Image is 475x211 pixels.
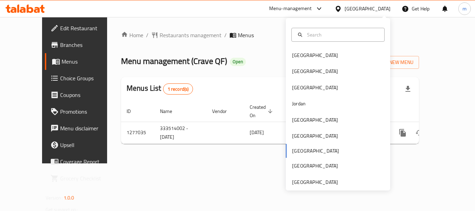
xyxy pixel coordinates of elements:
span: Promotions [60,107,116,116]
span: Branches [60,41,116,49]
span: Menu disclaimer [60,124,116,132]
a: Branches [45,36,121,53]
a: Coupons [45,87,121,103]
div: [GEOGRAPHIC_DATA] [292,67,338,75]
span: Restaurants management [160,31,222,39]
button: Add New Menu [365,56,419,69]
div: [GEOGRAPHIC_DATA] [292,178,338,186]
span: 1 record(s) [163,86,193,92]
div: [GEOGRAPHIC_DATA] [292,84,338,91]
nav: breadcrumb [121,31,419,39]
span: Name [160,107,181,115]
span: Menu management ( Crave QF ) [121,53,227,69]
div: Open [230,58,246,66]
button: Change Status [411,124,428,141]
span: Add New Menu [371,58,413,67]
a: Coverage Report [45,153,121,170]
div: [GEOGRAPHIC_DATA] [292,162,338,170]
div: Menu-management [269,5,312,13]
div: [GEOGRAPHIC_DATA] [292,132,338,140]
span: Menus [238,31,254,39]
td: 333514002 - [DATE] [154,122,207,144]
span: [DATE] [250,128,264,137]
a: Grocery Checklist [45,170,121,187]
a: Choice Groups [45,70,121,87]
div: [GEOGRAPHIC_DATA] [292,51,338,59]
span: m [462,5,467,13]
input: Search [304,31,380,39]
li: / [146,31,148,39]
span: Version: [46,193,63,202]
span: ID [127,107,140,115]
a: Restaurants management [151,31,222,39]
span: Choice Groups [60,74,116,82]
span: Grocery Checklist [60,174,116,182]
a: Menu disclaimer [45,120,121,137]
a: Upsell [45,137,121,153]
a: Promotions [45,103,121,120]
span: Vendor [212,107,236,115]
span: Menus [62,57,116,66]
div: [GEOGRAPHIC_DATA] [292,116,338,124]
span: Edit Restaurant [60,24,116,32]
span: Coupons [60,91,116,99]
div: Jordan [292,100,306,107]
li: / [224,31,227,39]
button: more [394,124,411,141]
div: [GEOGRAPHIC_DATA] [345,5,391,13]
div: Total records count [163,83,193,95]
a: Edit Restaurant [45,20,121,36]
a: Menus [45,53,121,70]
span: Open [230,59,246,65]
td: 1277035 [121,122,154,144]
a: Home [121,31,143,39]
span: 1.0.0 [64,193,74,202]
span: Created On [250,103,275,120]
h2: Menus List [127,83,193,95]
span: Coverage Report [60,157,116,166]
div: Export file [400,81,416,97]
span: Upsell [60,141,116,149]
